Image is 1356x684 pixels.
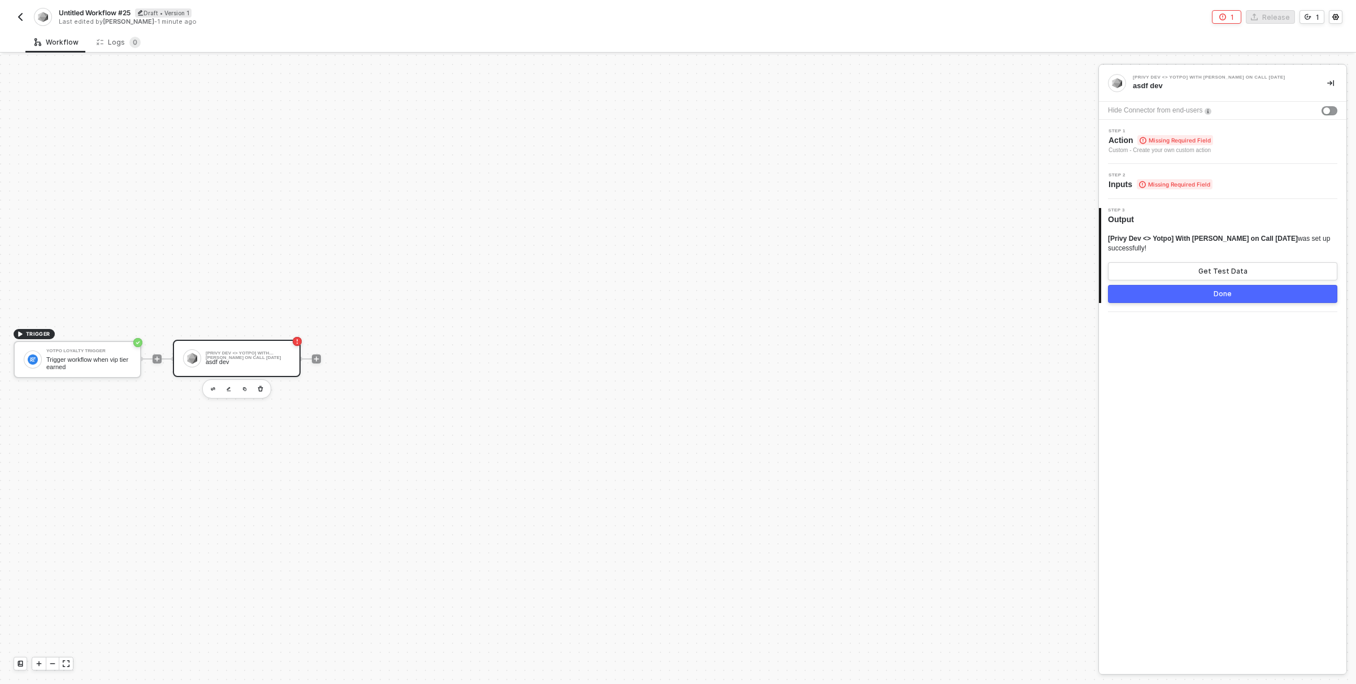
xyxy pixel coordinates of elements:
[211,387,215,391] img: edit-cred
[1219,14,1226,20] span: icon-error-page
[46,356,131,370] div: Trigger workflow when vip tier earned
[46,349,131,353] div: Yotpo Loyalty Trigger
[14,10,27,24] button: back
[97,37,141,48] div: Logs
[1137,135,1213,145] span: Missing Required Field
[103,18,154,25] span: [PERSON_NAME]
[1108,208,1138,213] span: Step 3
[1099,129,1346,155] div: Step 1Action Missing Required FieldCustom - Create your own custom action
[1305,14,1311,20] span: icon-versioning
[133,338,142,347] span: icon-success-page
[63,660,69,667] span: icon-expand
[38,12,47,22] img: integration-icon
[1214,289,1232,298] div: Done
[206,382,220,396] button: edit-cred
[1231,12,1234,22] div: 1
[1109,129,1213,133] span: Step 1
[222,382,236,396] button: edit-cred
[187,353,197,365] img: icon
[227,387,231,392] img: edit-cred
[28,354,38,365] img: icon
[154,356,160,362] span: icon-play
[206,358,290,366] div: asdf dev
[1108,285,1337,303] button: Done
[1133,75,1302,80] div: [Privy Dev <> Yotpo] With [PERSON_NAME] on Call [DATE]
[1246,10,1295,24] button: Release
[1112,78,1122,88] img: integration-icon
[1198,267,1248,276] div: Get Test Data
[1137,179,1212,189] span: Missing Required Field
[242,387,247,391] img: copy-block
[135,8,192,18] div: Draft • Version 1
[1099,208,1346,303] div: Step 3Output [Privy Dev <> Yotpo] With [PERSON_NAME] on Call [DATE]was set up successfully!Get Te...
[17,331,24,337] span: icon-play
[1108,235,1298,243] span: [Privy Dev <> Yotpo] With [PERSON_NAME] on Call [DATE]
[1205,108,1211,115] img: icon-info
[1099,173,1346,190] div: Step 2Inputs Missing Required Field
[293,337,302,346] span: icon-error-page
[1109,135,1213,146] span: Action
[1109,179,1212,190] span: Inputs
[49,660,56,667] span: icon-minus
[137,10,144,16] span: icon-edit
[26,330,50,339] span: TRIGGER
[1212,10,1241,24] button: 1
[1299,10,1324,24] button: 1
[1108,214,1138,225] span: Output
[34,38,79,47] div: Workflow
[238,382,251,396] button: copy-block
[313,356,320,362] span: icon-play
[1327,80,1334,86] span: icon-collapse-right
[59,18,677,26] div: Last edited by - 1 minute ago
[1109,173,1212,178] span: Step 2
[59,8,131,18] span: Untitled Workflow #25
[36,660,42,667] span: icon-play
[206,351,290,356] div: [Privy Dev <> Yotpo] With [PERSON_NAME] on Call [DATE]
[1108,105,1202,116] div: Hide Connector from end-users
[1133,81,1309,91] div: asdf dev
[129,37,141,48] sup: 0
[1332,14,1339,20] span: icon-settings
[1108,262,1337,280] button: Get Test Data
[1316,12,1319,22] div: 1
[1108,234,1337,253] div: was set up successfully!
[1109,146,1213,155] div: Custom - Create your own custom action
[16,12,25,21] img: back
